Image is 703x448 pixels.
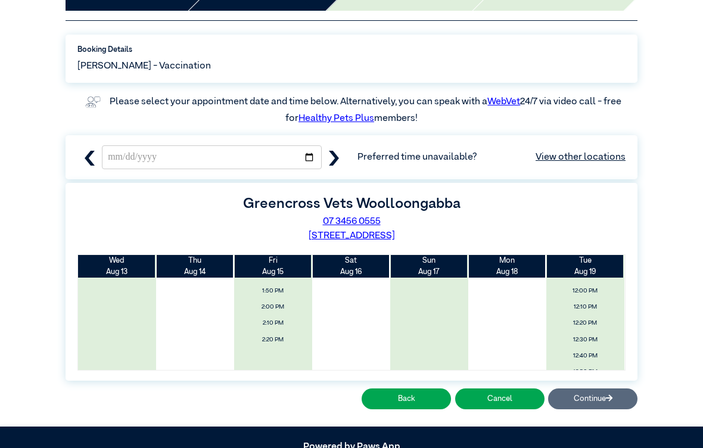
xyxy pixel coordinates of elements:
[78,255,156,278] th: Aug 13
[546,255,624,278] th: Aug 19
[77,59,211,73] span: [PERSON_NAME] - Vaccination
[487,97,520,107] a: WebVet
[549,284,621,298] span: 12:00 PM
[468,255,546,278] th: Aug 18
[234,255,312,278] th: Aug 15
[312,255,390,278] th: Aug 16
[549,300,621,314] span: 12:10 PM
[536,150,626,164] a: View other locations
[237,300,309,314] span: 2:00 PM
[243,197,461,211] label: Greencross Vets Woolloongabba
[362,388,451,409] button: Back
[323,217,381,226] a: 07 3456 0555
[156,255,234,278] th: Aug 14
[549,365,621,379] span: 12:50 PM
[237,333,309,347] span: 2:20 PM
[77,44,626,55] label: Booking Details
[390,255,468,278] th: Aug 17
[82,92,104,111] img: vet
[237,284,309,298] span: 1:50 PM
[549,333,621,347] span: 12:30 PM
[298,114,374,123] a: Healthy Pets Plus
[237,316,309,330] span: 2:10 PM
[549,349,621,363] span: 12:40 PM
[110,97,623,123] label: Please select your appointment date and time below. Alternatively, you can speak with a 24/7 via ...
[357,150,626,164] span: Preferred time unavailable?
[455,388,545,409] button: Cancel
[309,231,395,241] a: [STREET_ADDRESS]
[549,316,621,330] span: 12:20 PM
